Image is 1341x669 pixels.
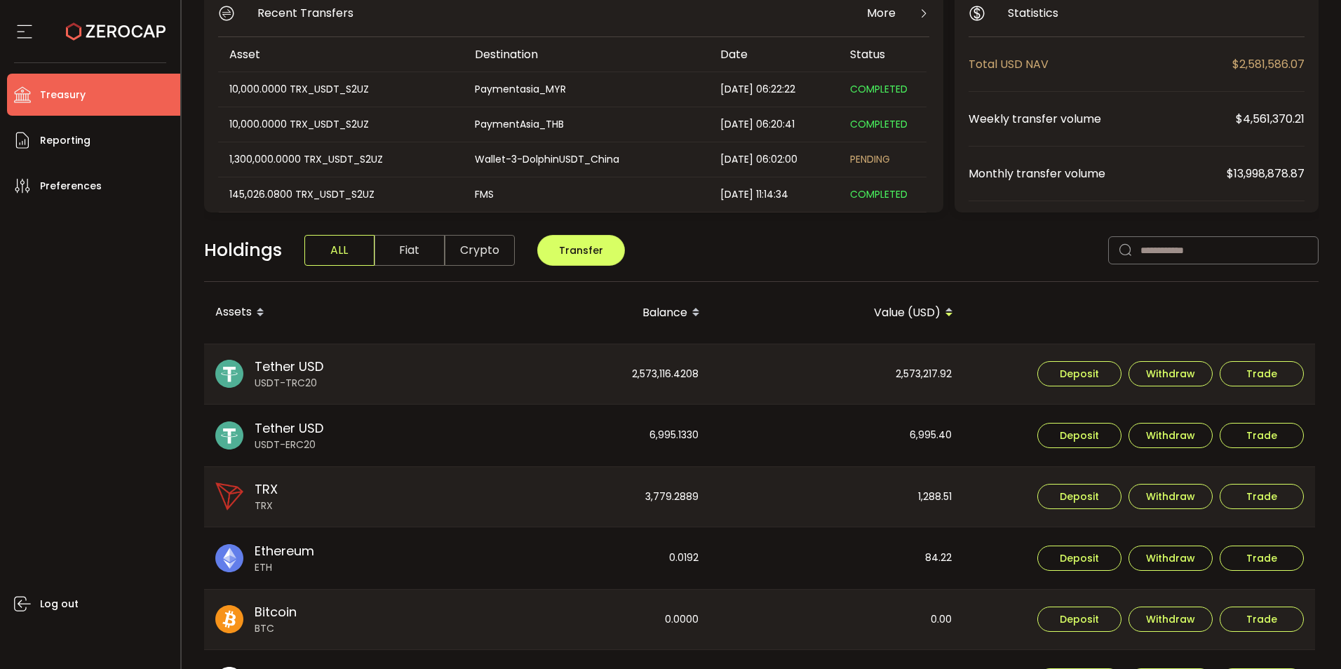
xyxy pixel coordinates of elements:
div: Date [709,46,839,62]
span: Statistics [1008,4,1058,22]
button: Deposit [1037,546,1121,571]
span: Trade [1246,492,1277,501]
div: 6,995.1330 [458,405,710,466]
button: Trade [1220,607,1304,632]
img: usdt_portfolio.svg [215,360,243,388]
div: Destination [464,46,709,62]
span: Deposit [1060,492,1099,501]
span: USDT-ERC20 [255,438,323,452]
img: eth_portfolio.svg [215,544,243,572]
span: Deposit [1060,369,1099,379]
div: 0.00 [711,590,963,650]
div: Assets [204,301,458,325]
iframe: Chat Widget [1271,602,1341,669]
button: Withdraw [1128,607,1213,632]
span: Withdraw [1146,553,1195,563]
span: Withdraw [1146,492,1195,501]
div: 10,000.0000 TRX_USDT_S2UZ [218,116,462,133]
button: Deposit [1037,361,1121,386]
span: Deposit [1060,553,1099,563]
span: Fiat [375,235,445,266]
div: Balance [458,301,711,325]
span: $2,581,586.07 [1232,55,1305,73]
img: usdt_portfolio.svg [215,421,243,450]
div: 84.22 [711,527,963,589]
div: Paymentasia_MYR [464,81,708,97]
button: Withdraw [1128,546,1213,571]
span: Trade [1246,614,1277,624]
div: Wallet-3-DolphinUSDT_China [464,151,708,168]
span: Trade [1246,369,1277,379]
div: 2,573,116.4208 [458,344,710,405]
span: Deposit [1060,614,1099,624]
span: Withdraw [1146,431,1195,440]
span: Bitcoin [255,602,297,621]
span: Trade [1246,431,1277,440]
div: 6,995.40 [711,405,963,466]
span: COMPLETED [850,82,908,96]
button: Withdraw [1128,361,1213,386]
div: [DATE] 06:20:41 [709,116,839,133]
span: Treasury [40,85,86,105]
span: Recent Transfers [257,4,353,22]
span: Monthly transfer volume [969,165,1227,182]
span: ALL [304,235,375,266]
button: Trade [1220,423,1304,448]
button: Transfer [537,235,625,266]
button: Deposit [1037,607,1121,632]
span: ETH [255,560,314,575]
button: Trade [1220,546,1304,571]
span: Weekly transfer volume [969,110,1236,128]
div: 1,288.51 [711,467,963,527]
div: [DATE] 11:14:34 [709,187,839,203]
div: Status [839,46,926,62]
span: Transfer [559,243,603,257]
span: Tether USD [255,357,323,376]
span: $13,998,878.87 [1227,165,1305,182]
span: Ethereum [255,541,314,560]
span: Preferences [40,176,102,196]
img: btc_portfolio.svg [215,605,243,633]
div: FMS [464,187,708,203]
button: Deposit [1037,484,1121,509]
span: TRX [255,499,278,513]
div: 2,573,217.92 [711,344,963,405]
span: USDT-TRC20 [255,376,323,391]
div: 3,779.2889 [458,467,710,527]
button: Withdraw [1128,484,1213,509]
span: COMPLETED [850,187,908,201]
div: 0.0192 [458,527,710,589]
span: Trade [1246,553,1277,563]
div: Asset [218,46,464,62]
span: Crypto [445,235,515,266]
div: 145,026.0800 TRX_USDT_S2UZ [218,187,462,203]
span: TRX [255,480,278,499]
div: 10,000.0000 TRX_USDT_S2UZ [218,81,462,97]
span: Total USD NAV [969,55,1232,73]
div: 0.0000 [458,590,710,650]
span: BTC [255,621,297,636]
div: [DATE] 06:02:00 [709,151,839,168]
span: Deposit [1060,431,1099,440]
span: COMPLETED [850,117,908,131]
button: Trade [1220,484,1304,509]
button: Trade [1220,361,1304,386]
span: $4,561,370.21 [1236,110,1305,128]
div: PaymentAsia_THB [464,116,708,133]
span: Withdraw [1146,614,1195,624]
span: Withdraw [1146,369,1195,379]
button: Deposit [1037,423,1121,448]
span: PENDING [850,152,890,166]
span: Tether USD [255,419,323,438]
span: Reporting [40,130,90,151]
span: Holdings [204,237,282,264]
div: Value (USD) [711,301,964,325]
span: More [867,4,896,22]
button: Withdraw [1128,423,1213,448]
img: trx_portfolio.png [215,482,243,511]
div: [DATE] 06:22:22 [709,81,839,97]
div: 1,300,000.0000 TRX_USDT_S2UZ [218,151,462,168]
span: Log out [40,594,79,614]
